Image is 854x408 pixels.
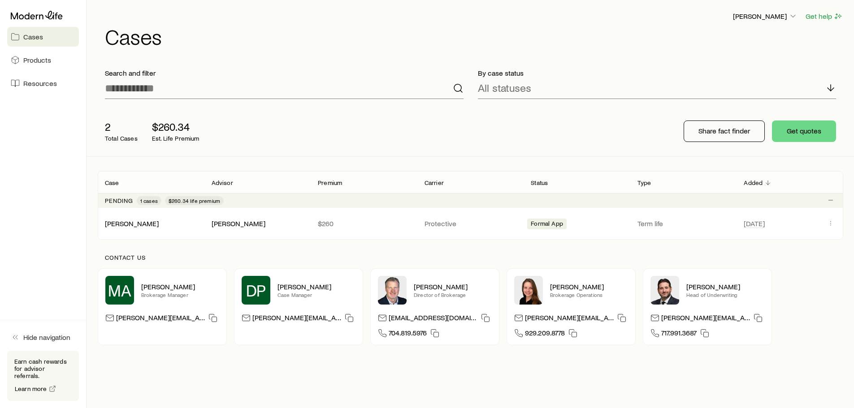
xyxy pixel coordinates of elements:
[414,282,492,291] p: [PERSON_NAME]
[425,219,517,228] p: Protective
[389,313,477,325] p: [EMAIL_ADDRESS][DOMAIN_NAME]
[152,135,199,142] p: Est. Life Premium
[212,179,233,186] p: Advisor
[650,276,679,305] img: Bryan Simmons
[252,313,341,325] p: [PERSON_NAME][EMAIL_ADDRESS][DOMAIN_NAME]
[389,328,427,340] span: 704.819.5976
[7,27,79,47] a: Cases
[140,197,158,204] span: 1 cases
[105,120,138,133] p: 2
[7,73,79,93] a: Resources
[105,26,843,47] h1: Cases
[744,219,765,228] span: [DATE]
[550,282,628,291] p: [PERSON_NAME]
[733,11,798,22] button: [PERSON_NAME]
[378,276,407,305] img: Trey Wall
[686,291,764,298] p: Head of Underwriting
[152,120,199,133] p: $260.34
[105,179,119,186] p: Case
[744,179,763,186] p: Added
[105,219,159,228] a: [PERSON_NAME]
[318,219,410,228] p: $260
[246,281,266,299] span: DP
[661,313,750,325] p: [PERSON_NAME][EMAIL_ADDRESS][DOMAIN_NAME]
[7,327,79,347] button: Hide navigation
[169,197,220,204] span: $260.34 life premium
[15,386,47,392] span: Learn more
[277,282,355,291] p: [PERSON_NAME]
[661,328,697,340] span: 717.991.3687
[105,197,133,204] p: Pending
[550,291,628,298] p: Brokerage Operations
[7,351,79,401] div: Earn cash rewards for advisor referrals.Learn more
[105,219,159,228] div: [PERSON_NAME]
[141,291,219,298] p: Brokerage Manager
[733,12,798,21] p: [PERSON_NAME]
[105,69,464,77] p: Search and filter
[141,282,219,291] p: [PERSON_NAME]
[478,82,531,94] p: All statuses
[23,32,43,41] span: Cases
[525,313,614,325] p: [PERSON_NAME][EMAIL_ADDRESS][DOMAIN_NAME]
[23,56,51,64] span: Products
[531,220,563,229] span: Formal App
[425,179,444,186] p: Carrier
[772,120,836,142] button: Get quotes
[105,135,138,142] p: Total Cases
[277,291,355,298] p: Case Manager
[414,291,492,298] p: Director of Brokerage
[805,11,843,21] button: Get help
[698,126,750,135] p: Share fact finder
[514,276,543,305] img: Ellen Wall
[98,171,843,240] div: Client cases
[23,333,70,342] span: Hide navigation
[531,179,548,186] p: Status
[105,254,836,261] p: Contact us
[637,219,730,228] p: Term life
[684,120,765,142] button: Share fact finder
[478,69,837,77] p: By case status
[637,179,651,186] p: Type
[525,328,565,340] span: 929.209.8778
[7,50,79,70] a: Products
[108,281,131,299] span: MA
[212,219,265,228] div: [PERSON_NAME]
[14,358,72,379] p: Earn cash rewards for advisor referrals.
[318,179,342,186] p: Premium
[23,79,57,88] span: Resources
[116,313,205,325] p: [PERSON_NAME][EMAIL_ADDRESS][PERSON_NAME][DOMAIN_NAME]
[686,282,764,291] p: [PERSON_NAME]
